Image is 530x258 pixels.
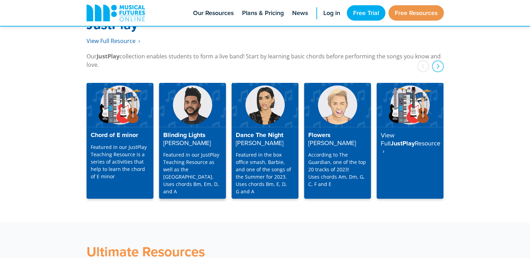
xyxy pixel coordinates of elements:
[87,52,444,69] p: Our collection enables students to form a live band! Start by learning basic chords before perfor...
[87,37,140,45] a: View Full Resource‎‏‏‎ ‎ ›
[232,83,298,199] a: Dance The Night[PERSON_NAME] Featured in the box office smash, Barbie, and one of the songs of th...
[417,60,429,72] div: prev
[87,83,153,199] a: Chord of E minor Featured in our JustPlay Teaching Resource is a series of activities that help t...
[163,131,222,147] h4: Blinding Lights
[236,151,294,195] p: Featured in the box office smash, Barbie, and one of the songs of the Summer for 2023. Uses chord...
[292,8,308,18] span: News
[91,143,149,180] p: Featured in our JustPlay Teaching Resource is a series of activities that help to learn the chord...
[97,52,119,60] strong: JustPlay
[163,151,222,195] p: Featured in our JustPlay Teaching Resource as well as the [GEOGRAPHIC_DATA]. Uses chords Bm, Em, ...
[193,8,234,18] span: Our Resources
[432,60,444,72] div: next
[236,138,283,147] strong: [PERSON_NAME]
[308,138,356,147] strong: [PERSON_NAME]
[381,139,440,156] strong: Resource ‎ ›
[159,83,226,199] a: Blinding Lights[PERSON_NAME] Featured in our JustPlay Teaching Resource as well as the [GEOGRAPHI...
[242,8,284,18] span: Plans & Pricing
[381,131,394,148] strong: View Full
[163,138,211,147] strong: [PERSON_NAME]
[308,131,367,147] h4: Flowers
[304,83,371,199] a: Flowers[PERSON_NAME] According to The Guardian, one of the top 20 tracks of 2023!Uses chords Am, ...
[236,131,294,147] h4: Dance The Night
[308,151,367,188] p: According to The Guardian, one of the top 20 tracks of 2023! Uses chords Am, Dm, G, C, F and E
[377,83,443,199] a: View FullJustPlayResource ‎ ›
[347,5,385,21] a: Free Trial
[388,5,444,21] a: Free Resources
[323,8,340,18] span: Log in
[91,131,149,139] h4: Chord of E minor
[381,131,439,155] h4: JustPlay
